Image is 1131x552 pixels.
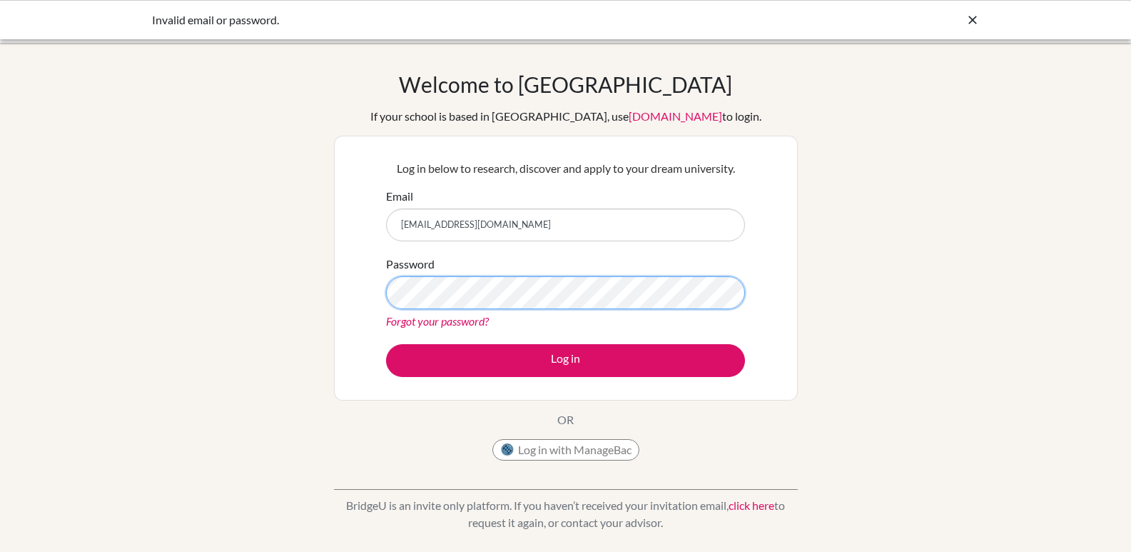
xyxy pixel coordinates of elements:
[386,256,435,273] label: Password
[386,188,413,205] label: Email
[492,439,639,461] button: Log in with ManageBac
[334,497,798,531] p: BridgeU is an invite only platform. If you haven’t received your invitation email, to request it ...
[729,498,774,512] a: click here
[386,314,489,328] a: Forgot your password?
[386,344,745,377] button: Log in
[370,108,761,125] div: If your school is based in [GEOGRAPHIC_DATA], use to login.
[152,11,766,29] div: Invalid email or password.
[386,160,745,177] p: Log in below to research, discover and apply to your dream university.
[629,109,722,123] a: [DOMAIN_NAME]
[399,71,732,97] h1: Welcome to [GEOGRAPHIC_DATA]
[557,411,574,428] p: OR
